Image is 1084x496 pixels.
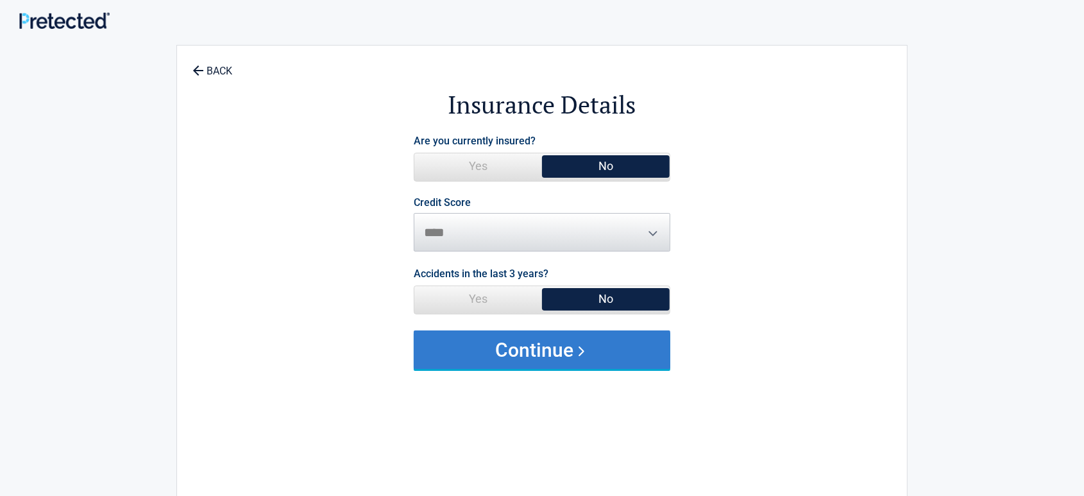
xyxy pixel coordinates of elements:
label: Are you currently insured? [414,132,536,150]
label: Accidents in the last 3 years? [414,265,548,282]
span: No [542,153,670,179]
a: BACK [190,54,235,76]
span: Yes [414,286,542,312]
label: Credit Score [414,198,471,208]
span: Yes [414,153,542,179]
span: No [542,286,670,312]
h2: Insurance Details [248,89,836,121]
img: Main Logo [19,12,110,29]
button: Continue [414,330,670,369]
